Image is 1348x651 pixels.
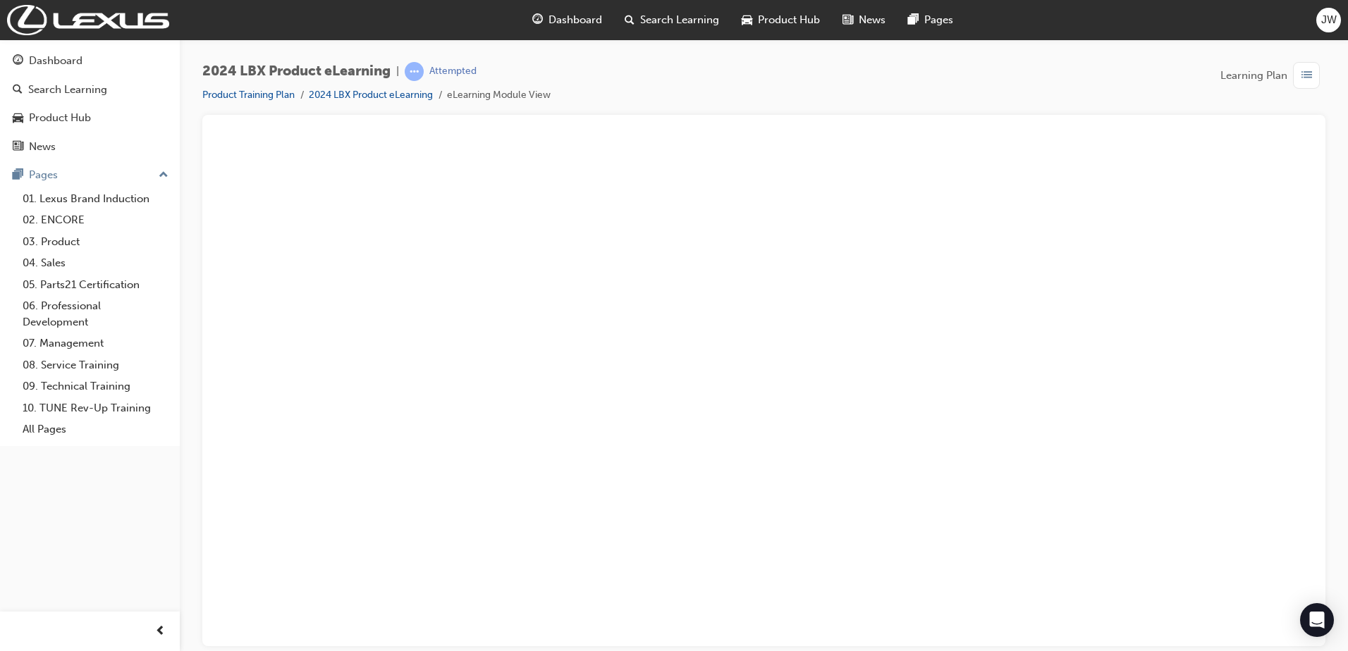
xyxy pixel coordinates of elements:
span: list-icon [1301,67,1312,85]
li: eLearning Module View [447,87,551,104]
span: car-icon [742,11,752,29]
a: 05. Parts21 Certification [17,274,174,296]
a: 02. ENCORE [17,209,174,231]
span: up-icon [159,166,168,185]
button: DashboardSearch LearningProduct HubNews [6,45,174,162]
a: car-iconProduct Hub [730,6,831,35]
button: Pages [6,162,174,188]
a: 07. Management [17,333,174,354]
span: guage-icon [532,11,543,29]
a: 06. Professional Development [17,295,174,333]
a: Product Training Plan [202,89,295,101]
a: pages-iconPages [897,6,964,35]
a: 09. Technical Training [17,376,174,397]
span: 2024 LBX Product eLearning [202,63,391,80]
a: Dashboard [6,48,174,74]
div: News [29,139,56,155]
a: Search Learning [6,77,174,103]
span: Learning Plan [1220,68,1287,84]
a: Product Hub [6,105,174,131]
span: search-icon [625,11,635,29]
a: news-iconNews [831,6,897,35]
span: pages-icon [13,169,23,182]
div: Pages [29,167,58,183]
span: pages-icon [908,11,919,29]
span: guage-icon [13,55,23,68]
img: Trak [7,5,169,35]
div: Dashboard [29,53,82,69]
a: News [6,134,174,160]
a: 08. Service Training [17,354,174,376]
div: Open Intercom Messenger [1300,603,1334,637]
span: news-icon [842,11,853,29]
span: News [859,12,886,28]
span: Pages [924,12,953,28]
a: guage-iconDashboard [521,6,613,35]
a: search-iconSearch Learning [613,6,730,35]
span: car-icon [13,112,23,125]
span: Dashboard [549,12,602,28]
div: Attempted [429,65,477,78]
span: news-icon [13,141,23,154]
div: Search Learning [28,82,107,98]
span: | [396,63,399,80]
span: search-icon [13,84,23,97]
button: Learning Plan [1220,62,1325,89]
a: 10. TUNE Rev-Up Training [17,397,174,419]
span: Product Hub [758,12,820,28]
span: learningRecordVerb_ATTEMPT-icon [405,62,424,81]
a: 01. Lexus Brand Induction [17,188,174,210]
a: 03. Product [17,231,174,253]
span: Search Learning [640,12,719,28]
span: JW [1321,12,1337,28]
a: 2024 LBX Product eLearning [309,89,433,101]
span: prev-icon [155,623,166,640]
a: All Pages [17,418,174,440]
button: JW [1316,8,1341,32]
a: 04. Sales [17,252,174,274]
div: Product Hub [29,110,91,126]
